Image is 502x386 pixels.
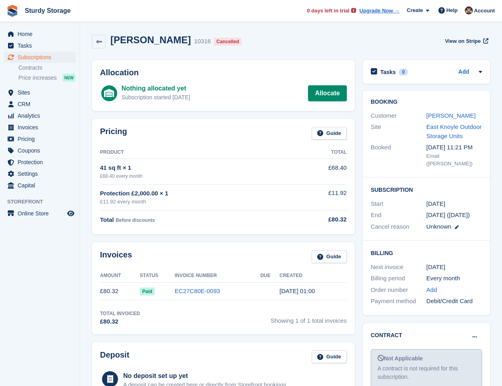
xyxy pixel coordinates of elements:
[18,145,66,156] span: Coupons
[18,74,57,82] span: Price increases
[371,331,402,340] h2: Contract
[7,198,80,206] span: Storefront
[426,112,476,119] a: [PERSON_NAME]
[294,146,347,159] th: Total
[399,68,408,76] div: 0
[18,168,66,179] span: Settings
[18,110,66,121] span: Analytics
[360,7,400,15] a: Upgrade Now →
[18,133,66,145] span: Pricing
[445,37,480,45] span: View on Stripe
[465,6,473,14] img: Sue Cadwaladr
[426,123,482,139] a: East Knoyle Outdoor Storage Units
[426,223,452,230] span: Unknown
[100,68,347,77] h2: Allocation
[4,99,76,110] a: menu
[100,216,114,223] span: Total
[122,93,190,102] div: Subscription started [DATE]
[100,127,127,140] h2: Pricing
[260,269,280,282] th: Due
[4,180,76,191] a: menu
[18,87,66,98] span: Sites
[22,4,74,17] a: Sturdy Storage
[371,185,482,193] h2: Subscription
[426,199,445,209] time: 2022-10-26 00:00:00 UTC
[426,285,437,295] a: Add
[426,263,482,272] div: [DATE]
[100,310,140,317] div: Total Invoiced
[442,34,490,48] a: View on Stripe
[426,297,482,306] div: Debit/Credit Card
[140,287,154,296] span: Paid
[18,180,66,191] span: Capital
[380,68,396,76] h2: Tasks
[18,40,66,51] span: Tasks
[123,371,288,381] div: No deposit set up yet
[371,285,426,295] div: Order number
[407,6,423,14] span: Create
[62,74,76,82] div: NEW
[294,184,347,210] td: £11.92
[294,159,347,184] td: £68.40
[6,5,18,17] img: stora-icon-8386f47178a22dfd0bd8f6a31ec36ba5ce8667c1dd55bd0f319d3a0aa187defe.svg
[371,199,426,209] div: Start
[100,269,140,282] th: Amount
[280,269,347,282] th: Created
[66,209,76,218] a: Preview store
[4,157,76,168] a: menu
[426,143,482,152] div: [DATE] 11:21 PM
[18,157,66,168] span: Protection
[308,85,346,101] a: Allocate
[122,84,190,93] div: Nothing allocated yet
[426,152,482,168] div: Email ([PERSON_NAME])
[100,198,294,206] div: £11.92 every month
[4,87,76,98] a: menu
[18,99,66,110] span: CRM
[371,99,482,105] h2: Booking
[194,37,211,46] div: 10316
[294,215,347,224] div: £80.32
[100,146,294,159] th: Product
[4,122,76,133] a: menu
[371,249,482,257] h2: Billing
[271,310,347,326] span: Showing 1 of 1 total invoices
[116,217,155,223] span: Before discounts
[371,111,426,121] div: Customer
[4,133,76,145] a: menu
[307,7,349,15] span: 0 days left in trial
[280,287,315,294] time: 2022-10-26 00:00:19 UTC
[18,73,76,82] a: Price increases NEW
[312,350,347,364] a: Guide
[351,8,356,13] img: icon-info-red-86fce57e6346b64bf305f1f9a63bb57f3159b744bbb1ad8f7f9873e7eb3ced17.svg
[4,52,76,63] a: menu
[175,287,220,294] a: EC27C80E-0093
[371,297,426,306] div: Payment method
[371,263,426,272] div: Next invoice
[446,6,458,14] span: Help
[4,168,76,179] a: menu
[458,68,469,77] a: Add
[18,64,76,72] a: Contracts
[214,38,242,46] div: Cancelled
[100,282,140,300] td: £80.32
[4,145,76,156] a: menu
[100,350,129,364] h2: Deposit
[18,208,66,219] span: Online Store
[312,127,347,140] a: Guide
[110,34,191,45] h2: [PERSON_NAME]
[312,250,347,263] a: Guide
[426,274,482,283] div: Every month
[18,122,66,133] span: Invoices
[4,40,76,51] a: menu
[378,364,475,381] div: A contract is not required for this subscription.
[4,28,76,40] a: menu
[100,317,140,326] div: £80.32
[426,211,470,218] span: [DATE] ([DATE])
[100,250,132,263] h2: Invoices
[18,52,66,63] span: Subscriptions
[100,173,294,180] div: £68.40 every month
[18,28,66,40] span: Home
[100,189,294,198] div: Protection £2,000.00 × 1
[378,354,475,363] div: Not Applicable
[4,208,76,219] a: menu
